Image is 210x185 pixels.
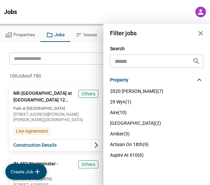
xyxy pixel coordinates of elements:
[110,142,149,147] span: Artisan on 18th (9)
[110,99,131,104] span: 29 Wyn (1)
[110,131,130,136] span: Amber (3)
[110,30,137,37] span: Filter jobs
[192,57,201,66] button: Open
[110,46,125,51] span: Search
[110,110,127,115] span: Aire (10)
[110,89,163,94] span: 2020 [PERSON_NAME] (7)
[110,120,161,126] span: [GEOGRAPHIC_DATA] (2)
[110,152,144,158] span: Aspire at 610 (6)
[110,77,128,83] span: property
